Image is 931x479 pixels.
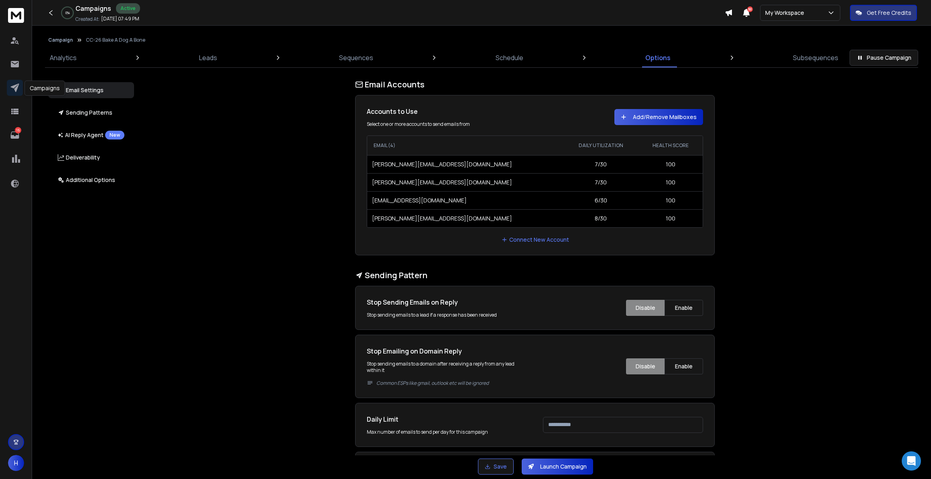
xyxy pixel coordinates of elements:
p: 15 [15,127,21,133]
div: Campaigns [24,81,65,96]
p: Email Settings [58,86,104,94]
a: Options [640,48,675,67]
p: Subsequences [793,53,838,63]
div: Active [116,3,140,14]
p: Options [645,53,671,63]
a: Analytics [45,48,81,67]
span: 50 [747,6,753,12]
h1: Campaigns [75,4,111,13]
p: Analytics [50,53,77,63]
button: Email Settings [48,82,134,98]
a: Leads [194,48,222,67]
div: Open Intercom Messenger [902,451,921,471]
p: Schedule [496,53,523,63]
p: 0 % [65,10,70,15]
h1: Email Accounts [355,79,715,90]
button: Pause Campaign [850,50,918,66]
button: Campaign [48,37,73,43]
button: Get Free Credits [850,5,917,21]
button: H [8,455,24,471]
a: Subsequences [788,48,843,67]
p: CC-26 Bake A Dog A Bone [86,37,145,43]
a: Schedule [491,48,528,67]
p: Sequences [339,53,373,63]
a: Sequences [334,48,378,67]
p: Get Free Credits [867,9,911,17]
p: [DATE] 07:49 PM [101,16,139,22]
p: Created At: [75,16,100,22]
a: 15 [7,127,23,143]
p: Leads [199,53,217,63]
p: My Workspace [765,9,807,17]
